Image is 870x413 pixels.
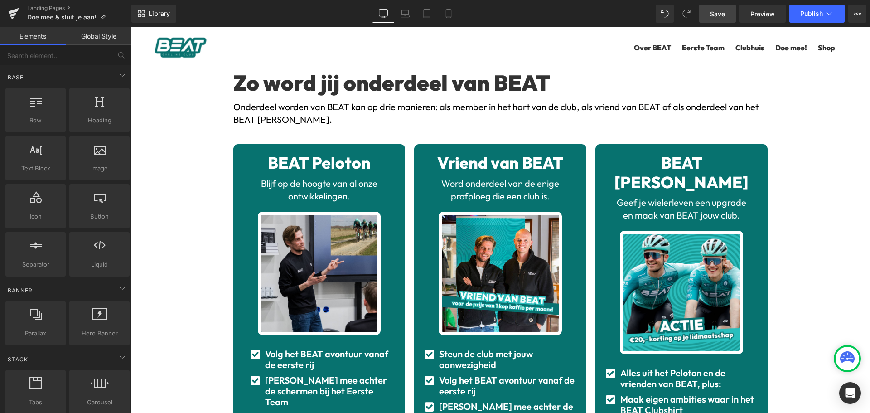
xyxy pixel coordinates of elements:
[131,5,176,23] a: New Library
[308,321,402,343] b: Steun de club met jouw aanwezigheid
[644,15,676,27] a: Doe mee!
[72,164,127,173] span: Image
[372,5,394,23] a: Desktop
[8,116,63,125] span: Row
[416,163,419,175] span: .
[8,260,63,269] span: Separator
[604,15,633,27] a: Clubhuis
[130,151,246,175] span: Blijf op de hoogte van al onze ontwikkelingen.
[137,125,240,146] span: BEAT Peloton
[23,10,77,32] a: BEAT Cycling Club
[8,164,63,173] span: Text Block
[72,212,127,221] span: Button
[102,74,628,98] span: Onderdeel worden van BEAT kan op drie manieren: als member in het hart van de club, als vriend va...
[750,9,775,19] span: Preview
[800,10,823,17] span: Publish
[789,5,845,23] button: Publish
[308,347,444,369] b: Volg het BEAT avontuur vanaf de eerste rij
[677,5,696,23] button: Redo
[394,5,416,23] a: Laptop
[503,15,540,27] a: Over BEAT
[416,5,438,23] a: Tablet
[306,125,432,146] font: Vriend van BEAT
[66,27,131,45] a: Global Style
[102,43,637,69] h1: Zo word jij onderdeel van BEAT
[72,260,127,269] span: Liquid
[438,5,459,23] a: Mobile
[656,5,674,23] button: Undo
[27,14,96,21] span: Doe mee & sluit je aan!
[483,125,618,165] span: BEAT [PERSON_NAME]
[72,398,127,407] span: Carousel
[8,398,63,407] span: Tabs
[739,5,786,23] a: Preview
[492,182,609,194] span: en maak van BEAT jouw club.
[134,321,257,343] b: Volg het BEAT avontuur vanaf de eerste rij
[308,374,442,396] b: [PERSON_NAME] mee achter de schermen bij het Eerste Team
[134,347,256,380] b: [PERSON_NAME] mee achter de schermen bij het Eerste Team
[72,116,127,125] span: Heading
[489,366,623,389] b: Maak eigen ambities waar in het BEAT Clubshirt
[551,15,594,27] a: Eerste Team
[489,340,594,362] b: Alles uit het Peloton en de vrienden van BEAT, plus:
[8,329,63,338] span: Parallax
[72,329,127,338] span: Hero Banner
[710,9,725,19] span: Save
[7,286,34,295] span: Banner
[687,15,704,27] a: Shop
[7,73,24,82] span: Base
[149,10,170,18] span: Library
[7,355,29,364] span: Stack
[486,170,615,181] span: Geef je wielerleven een upgrade
[27,5,131,12] a: Landing Pages
[8,212,63,221] span: Icon
[134,384,250,396] b: Maak kans op unieke prijzen
[848,5,866,23] button: More
[310,151,428,175] font: Word onderdeel van de enige profploeg die een club is
[839,382,861,404] div: Open Intercom Messenger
